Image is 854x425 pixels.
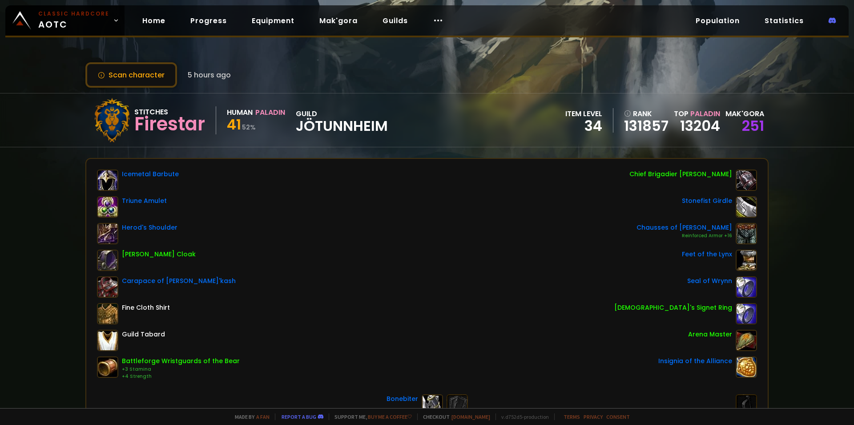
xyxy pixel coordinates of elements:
span: Paladin [690,109,720,119]
div: 251 [725,119,764,133]
img: item-10763 [97,170,118,191]
div: rank [624,108,669,119]
div: Arena Master [688,330,732,339]
img: item-9699 [97,250,118,271]
a: [DOMAIN_NAME] [451,413,490,420]
span: Checkout [417,413,490,420]
a: Equipment [245,12,302,30]
div: Top [674,108,720,119]
div: Chief Brigadier [PERSON_NAME] [629,170,732,179]
img: item-6830 [422,394,443,416]
img: item-6591 [97,356,118,378]
span: AOTC [38,10,109,31]
img: item-2933 [736,276,757,298]
span: v. d752d5 - production [495,413,549,420]
img: item-7718 [97,223,118,244]
a: Buy me a coffee [368,413,412,420]
div: Herod's Shoulder [122,223,177,232]
img: item-859 [97,303,118,324]
a: Consent [606,413,630,420]
div: Paladin [255,107,285,118]
a: Mak'gora [312,12,365,30]
div: Stonefist Girdle [682,196,732,206]
div: Icemetal Barbute [122,170,179,179]
a: Home [135,12,173,30]
img: item-1988 [736,170,757,191]
img: item-6757 [736,303,757,324]
img: item-209614 [736,356,757,378]
div: Insignia of the Alliance [658,356,732,366]
div: Fine Cloth Shirt [122,303,170,312]
a: Report a bug [282,413,316,420]
a: 131857 [624,119,669,133]
div: Mak'gora [725,108,764,119]
span: Jötunnheim [296,119,388,133]
div: Reinforced Armor +16 [636,232,732,239]
div: Carapace of [PERSON_NAME]'kash [122,276,236,286]
span: 5 hours ago [188,69,231,81]
a: Progress [183,12,234,30]
img: item-6742 [736,196,757,218]
img: item-10775 [97,276,118,298]
div: Feet of the Lynx [682,250,732,259]
div: Seal of Wrynn [687,276,732,286]
span: Made by [230,413,270,420]
small: Classic Hardcore [38,10,109,18]
a: Statistics [757,12,811,30]
div: Human [227,107,253,118]
a: Population [689,12,747,30]
img: item-18706 [736,330,757,351]
span: 41 [227,114,241,134]
div: Guild Tabard [122,330,165,339]
img: item-1121 [736,250,757,271]
div: +3 Stamina [122,366,240,373]
button: Scan character [85,62,177,88]
img: item-7722 [97,196,118,218]
div: item level [565,108,602,119]
div: Chausses of [PERSON_NAME] [636,223,732,232]
div: [DEMOGRAPHIC_DATA]'s Signet Ring [614,303,732,312]
div: 34 [565,119,602,133]
div: [PERSON_NAME] Cloak [122,250,196,259]
a: Terms [564,413,580,420]
a: Guilds [375,12,415,30]
div: Triune Amulet [122,196,167,206]
small: 52 % [242,123,256,132]
div: Battleforge Wristguards of the Bear [122,356,240,366]
div: Stitches [134,106,205,117]
a: Classic HardcoreAOTC [5,5,125,36]
div: Bonebiter [387,394,418,404]
a: a fan [256,413,270,420]
span: Support me, [329,413,412,420]
a: Privacy [584,413,603,420]
img: item-6087 [736,223,757,244]
div: Firestar [134,117,205,131]
div: +4 Strength [122,373,240,380]
a: 13204 [680,116,720,136]
div: guild [296,108,388,133]
img: item-5976 [97,330,118,351]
